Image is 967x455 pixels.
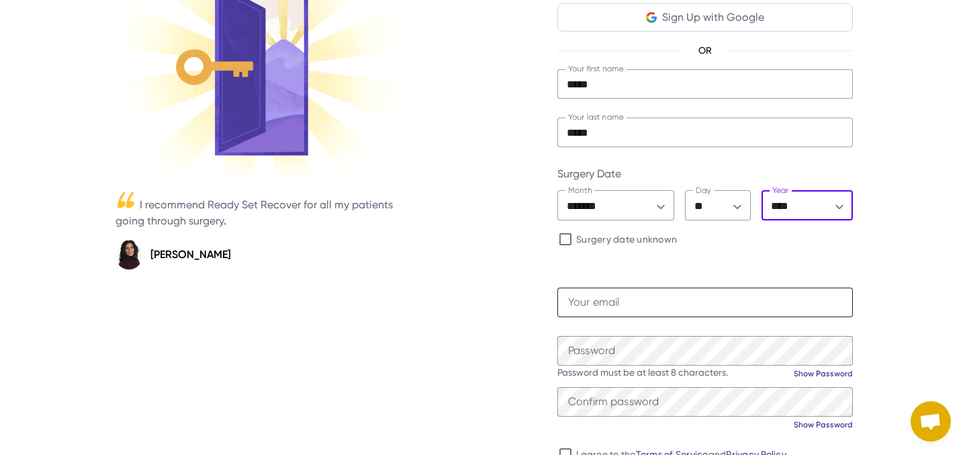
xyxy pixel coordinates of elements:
a: Show Password [794,419,853,430]
button: Sign Up with Google [646,9,764,26]
div: Open chat [911,401,951,442]
label: Surgery date unknown [573,233,677,246]
a: Show Password [794,368,853,379]
span: OR [682,42,728,58]
div: [PERSON_NAME] [150,247,231,263]
div: I recommend Ready Set Recover for all my patients going through surgery. [40,197,483,229]
div: Sign Up with Google [662,9,764,26]
img: Gabrielle [116,240,142,270]
div: Password must be at least 8 characters. [557,366,728,379]
img: Quote [116,189,134,210]
label: Surgery Date [557,166,853,182]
